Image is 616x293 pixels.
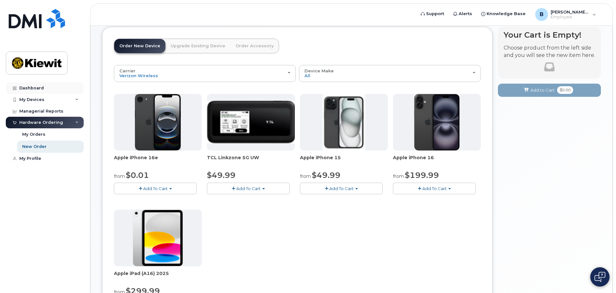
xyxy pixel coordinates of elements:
small: from [393,173,404,179]
span: Carrier [119,68,135,73]
div: Apple iPad (A16) 2025 [114,270,202,283]
button: Add To Cart [300,183,383,194]
button: Add To Cart [393,183,476,194]
span: $199.99 [405,170,439,180]
img: linkzone5g.png [207,101,295,143]
span: Add to Cart [530,87,555,93]
img: Open chat [594,272,605,282]
button: Device Make All [299,65,481,82]
button: Carrier Verizon Wireless [114,65,296,82]
a: Order Accessory [230,39,279,53]
button: Add To Cart [114,183,197,194]
div: Brock.Denney [531,8,601,21]
div: Apple iPhone 15 [300,154,388,167]
a: Upgrade Existing Device [165,39,230,53]
span: Add To Cart [329,186,354,191]
img: iphone_16_plus.png [414,94,460,151]
span: [PERSON_NAME].[PERSON_NAME] [551,9,589,14]
div: Apple iPhone 16 [393,154,481,167]
span: Device Make [304,68,334,73]
span: $49.99 [207,170,236,180]
span: Knowledge Base [487,11,526,17]
span: Employee [551,14,589,20]
h4: Your Cart is Empty! [504,31,595,39]
span: $0.00 [557,86,573,94]
span: Verizon Wireless [119,73,158,78]
a: Support [416,7,449,20]
span: B [540,11,544,18]
span: Add To Cart [236,186,261,191]
span: Add To Cart [422,186,447,191]
a: Knowledge Base [477,7,530,20]
span: $49.99 [312,170,341,180]
span: Support [426,11,444,17]
div: Apple iPhone 16e [114,154,202,167]
small: from [114,173,125,179]
img: iphone16e.png [135,94,181,151]
a: Order New Device [114,39,165,53]
a: Alerts [449,7,477,20]
img: ipad_11.png [133,210,183,266]
span: Add To Cart [143,186,168,191]
p: Choose product from the left side and you will see the new item here. [504,44,595,59]
small: from [300,173,311,179]
button: Add To Cart [207,183,290,194]
span: $0.01 [126,170,149,180]
span: All [304,73,310,78]
img: iphone15.jpg [322,94,365,151]
button: Add to Cart $0.00 [498,84,601,97]
div: TCL Linkzone 5G UW [207,154,295,167]
span: Alerts [459,11,472,17]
